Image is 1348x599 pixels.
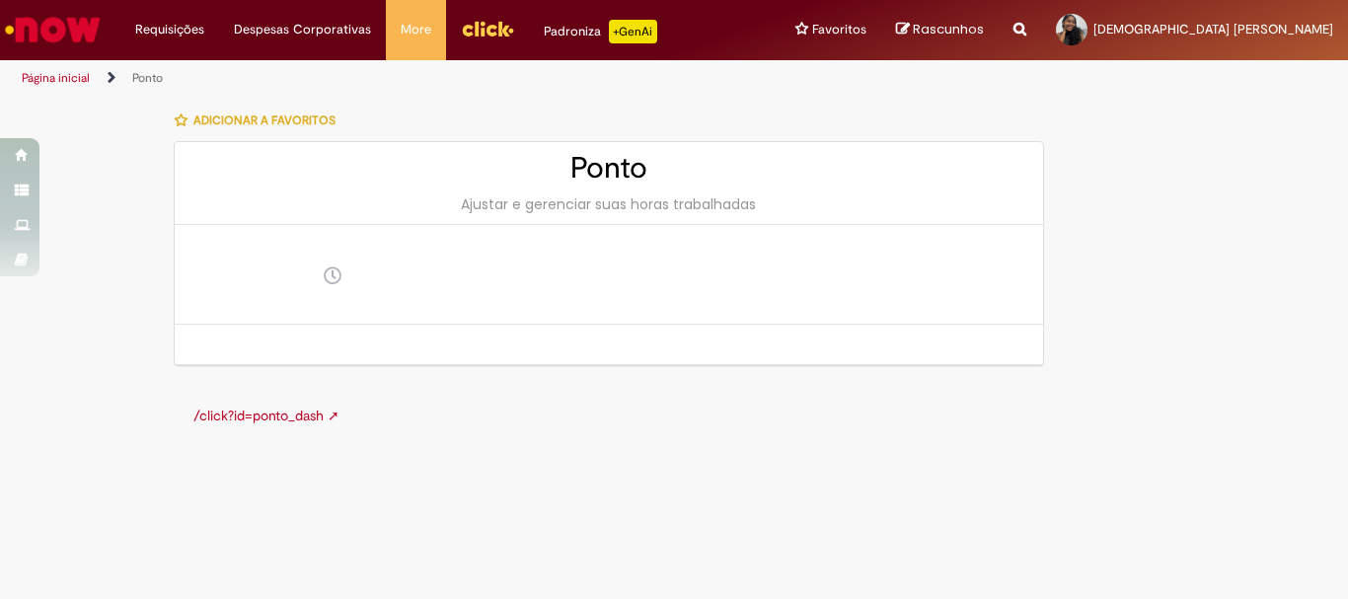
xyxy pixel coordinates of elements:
span: Despesas Corporativas [234,20,371,39]
a: Página inicial [22,70,90,86]
span: Requisições [135,20,204,39]
p: +GenAi [609,20,657,43]
button: Adicionar a Favoritos [174,100,346,141]
span: Rascunhos [913,20,984,38]
a: Ponto [132,70,163,86]
img: click_logo_yellow_360x200.png [461,14,514,43]
a: /click?id=ponto_dash ➚ [193,407,339,424]
img: Ponto [324,266,341,284]
h2: Ponto [194,152,1023,185]
ul: Trilhas de página [15,60,884,97]
div: Padroniza [544,20,657,43]
span: More [401,20,431,39]
a: Rascunhos [896,21,984,39]
span: Adicionar a Favoritos [193,112,336,128]
div: Ajustar e gerenciar suas horas trabalhadas [194,194,1023,214]
span: [DEMOGRAPHIC_DATA] [PERSON_NAME] [1093,21,1333,37]
span: Favoritos [812,20,866,39]
img: ServiceNow [2,10,104,49]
